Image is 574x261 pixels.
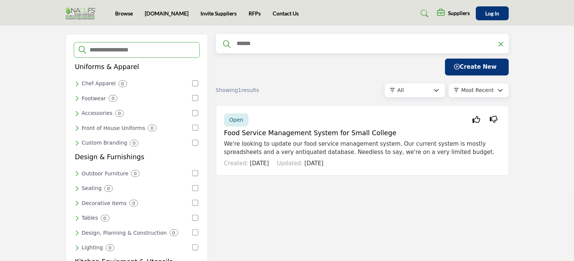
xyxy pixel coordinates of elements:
input: Select Decorative Items [192,200,198,206]
h5: Food Service Management System for Small College [224,129,501,137]
b: 0 [118,111,121,116]
h6: Styling the front-of-house staff in tailored uniforms. [82,125,145,131]
div: 0 Results For Tables [101,215,109,222]
div: 0 Results For Outdoor Furniture [131,170,140,177]
a: Search [413,8,433,20]
span: Open [229,117,243,123]
div: 0 Results For Custom Branding [130,140,138,146]
span: 1 [238,87,241,93]
b: 0 [121,81,124,86]
div: 0 Results For Seating [104,185,113,192]
input: Select Outdoor Furniture [192,170,198,176]
img: site Logo [65,7,99,20]
input: Select Footwear [192,95,198,101]
div: 0 Results For Front of House Uniforms [148,125,156,131]
h6: Offering comfort and safety with non-slip footwear. [82,95,106,102]
input: Select Accessories [192,110,198,116]
b: 0 [104,216,106,221]
b: 0 [151,125,153,131]
div: 0 Results For Accessories [115,110,124,117]
h6: Accentuating uniforms with aprons, gloves, and essentials. [82,110,112,116]
span: Create New [454,63,497,70]
p: We're looking to update our food service management system. Our current system is mostly spreadsh... [224,140,501,157]
a: [DOMAIN_NAME] [145,10,188,17]
span: [DATE] [250,160,269,167]
input: Select Custom Branding [192,140,198,146]
b: 0 [109,245,111,250]
a: RFPs [249,10,261,17]
input: Select Lighting [192,244,198,250]
span: Most Recent [462,87,494,93]
h6: Illuminating ambiance with light fixtures and solutions. [82,244,103,251]
b: 0 [112,96,114,101]
input: Select Design, Planning & Construction [192,229,198,235]
h6: Seating guests comfortably with a range of chairs and stools. [82,185,102,192]
div: 0 Results For Decorative Items [129,200,138,207]
button: Create New [445,59,509,75]
span: Created: [224,160,248,167]
h5: Suppliers [448,10,470,17]
div: 0 Results For Design, Planning & Construction [170,229,178,236]
a: Contact Us [273,10,299,17]
h5: Uniforms & Apparel [75,63,139,71]
h6: Transforming exteriors with patio sets, umbrellas, and outdoor pieces. [82,170,128,177]
h6: Accentuating spaces with dining tables, coffee tables, and more. [82,215,98,221]
h6: Enhancing décor with art, centerpieces, and decorative touches. [82,200,127,207]
b: 0 [133,140,135,146]
b: 0 [173,230,175,235]
button: Log In [476,6,509,20]
span: Updated: [277,160,303,167]
input: Select Front of House Uniforms [192,125,198,131]
input: Select Seating [192,185,198,191]
a: Browse [115,10,133,17]
span: All [398,87,404,93]
input: Select Tables [192,215,198,221]
div: Showing results [216,86,304,94]
input: Search Categories [89,45,194,55]
div: Suppliers [437,9,470,18]
b: 0 [107,186,110,191]
span: [DATE] [304,160,323,167]
div: 0 Results For Lighting [106,244,114,251]
a: Invite Suppliers [200,10,237,17]
span: Log In [485,10,499,17]
h6: Design, Planning & Construction [82,230,167,236]
b: 0 [134,171,137,176]
h6: Customizing uniforms and apparel with unique branding. [82,140,127,146]
div: 0 Results For Chef Apparel [118,80,127,87]
h6: Dressing chefs in quality coats, hats, and kitchen wear. [82,80,116,87]
b: 0 [132,201,135,206]
input: Select Chef Apparel [192,80,198,86]
h5: Design & Furnishings [75,153,144,161]
div: 0 Results For Footwear [109,95,117,102]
